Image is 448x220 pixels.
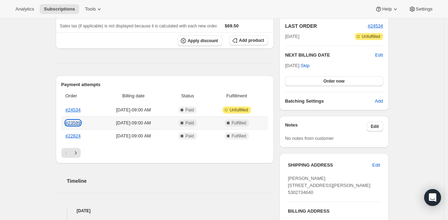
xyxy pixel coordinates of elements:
[61,148,269,158] nav: Pagination
[285,98,375,105] h6: Batching Settings
[60,24,218,28] span: Sales tax (if applicable) is not displayed because it is calculated with each new order.
[297,60,314,71] button: Skip
[101,106,166,114] span: [DATE] · 09:00 AM
[67,177,274,185] h2: Timeline
[288,162,372,169] h3: SHIPPING ADDRESS
[362,34,380,39] span: Unfulfilled
[239,38,264,43] span: Add product
[285,136,334,141] span: No notes from customer
[405,4,437,14] button: Settings
[371,96,387,107] button: Add
[288,176,371,195] span: [PERSON_NAME] [STREET_ADDRESS][PERSON_NAME] 5302734640
[288,208,380,215] h3: BILLING ADDRESS
[15,6,34,12] span: Analytics
[61,81,269,88] h2: Payment attempts
[371,124,379,129] span: Edit
[71,148,81,158] button: Next
[232,120,246,126] span: Fulfilled
[285,33,299,40] span: [DATE]
[416,6,433,12] span: Settings
[66,133,81,138] a: #22824
[44,6,75,12] span: Subscriptions
[375,98,383,105] span: Add
[66,120,81,125] a: #23599
[368,160,384,171] button: Edit
[101,92,166,99] span: Billing date
[285,52,375,59] h2: NEXT BILLING DATE
[382,6,392,12] span: Help
[324,78,345,84] span: Order now
[101,132,166,140] span: [DATE] · 09:00 AM
[61,88,99,104] th: Order
[232,133,246,139] span: Fulfilled
[170,92,205,99] span: Status
[229,35,268,45] button: Add product
[301,62,310,69] span: Skip
[188,38,218,44] span: Apply discount
[178,35,222,46] button: Apply discount
[56,207,274,214] h4: [DATE]
[371,4,403,14] button: Help
[11,4,38,14] button: Analytics
[81,4,107,14] button: Tools
[372,162,380,169] span: Edit
[368,23,383,28] a: #24534
[185,107,194,113] span: Paid
[375,52,383,59] button: Edit
[230,107,248,113] span: Unfulfilled
[185,120,194,126] span: Paid
[185,133,194,139] span: Paid
[285,22,368,30] h2: LAST ORDER
[66,107,81,112] a: #24534
[367,122,383,131] button: Edit
[101,119,166,127] span: [DATE] · 09:00 AM
[225,23,239,28] span: $69.50
[285,63,310,68] span: [DATE] ·
[368,22,383,30] button: #24534
[85,6,96,12] span: Tools
[209,92,264,99] span: Fulfillment
[285,122,367,131] h3: Notes
[40,4,79,14] button: Subscriptions
[285,76,383,86] button: Order now
[424,189,441,206] div: Open Intercom Messenger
